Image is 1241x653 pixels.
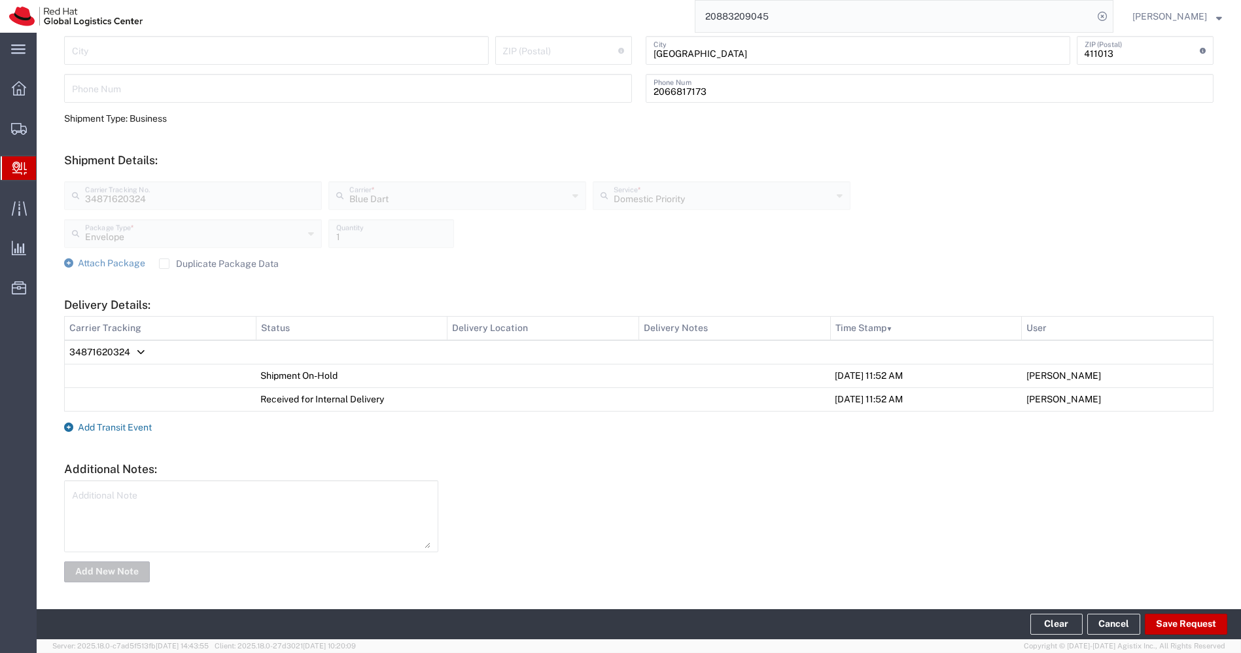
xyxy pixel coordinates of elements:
th: Delivery Location [447,316,639,340]
h5: Shipment Details: [64,153,1214,167]
span: [DATE] 10:20:09 [303,642,356,650]
label: Duplicate Package Data [159,258,279,269]
span: [DATE] 14:43:55 [156,642,209,650]
span: Add Transit Event [78,422,152,432]
img: logo [9,7,143,26]
table: Delivery Details: [64,316,1214,412]
td: [DATE] 11:52 AM [830,387,1022,411]
th: Carrier Tracking [65,316,256,340]
td: [PERSON_NAME] [1022,387,1214,411]
span: Copyright © [DATE]-[DATE] Agistix Inc., All Rights Reserved [1024,641,1225,652]
button: [PERSON_NAME] [1132,9,1223,24]
h5: Additional Notes: [64,462,1214,476]
span: Nilesh Shinde [1132,9,1207,24]
th: Time Stamp [830,316,1022,340]
button: Save Request [1145,614,1227,635]
span: Client: 2025.18.0-27d3021 [215,642,356,650]
input: Search for shipment number, reference number [695,1,1093,32]
div: Shipment Type: Business [64,112,632,126]
th: User [1022,316,1214,340]
span: Attach Package [78,258,145,268]
td: [DATE] 11:52 AM [830,364,1022,387]
span: 34871620324 [69,347,130,357]
h5: Delivery Details: [64,298,1214,311]
td: [PERSON_NAME] [1022,364,1214,387]
span: Server: 2025.18.0-c7ad5f513fb [52,642,209,650]
a: Cancel [1087,614,1140,635]
td: Received for Internal Delivery [256,387,447,411]
th: Delivery Notes [638,316,830,340]
th: Status [256,316,447,340]
td: Shipment On-Hold [256,364,447,387]
button: Clear [1030,614,1083,635]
